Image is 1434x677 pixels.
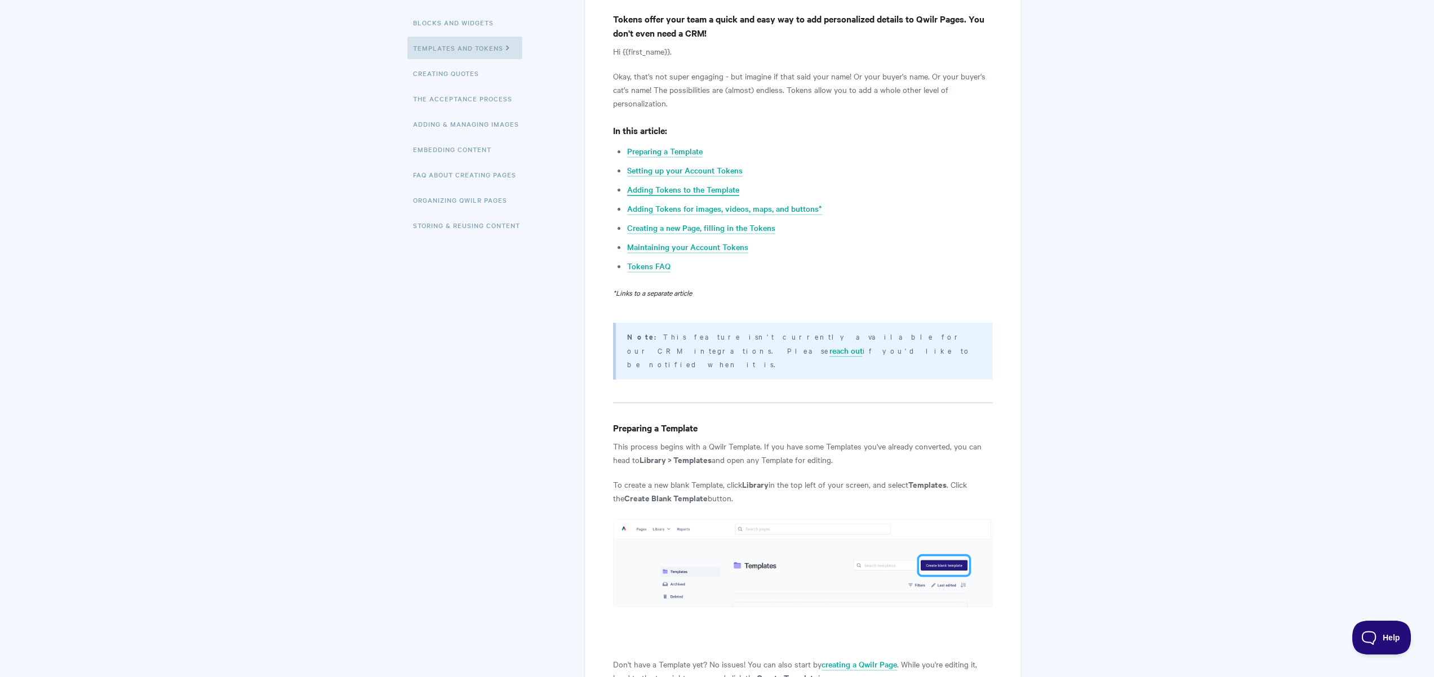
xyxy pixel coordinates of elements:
[1352,621,1411,654] iframe: Toggle Customer Support
[627,184,739,196] a: Adding Tokens to the Template
[613,123,992,137] h4: In this article:
[413,11,502,34] a: Blocks and Widgets
[613,44,992,58] p: Hi {{first_name}}.
[413,163,525,186] a: FAQ About Creating Pages
[613,12,992,40] h4: Tokens offer your team a quick and easy way to add personalized details to Qwilr Pages. You don't...
[627,329,978,371] p: This feature isn't currently available for our CRM integrations. Please if you'd like to be notif...
[627,164,743,177] a: Setting up your Account Tokens
[413,138,500,161] a: Embedding Content
[624,492,708,504] strong: Create Blank Template
[829,345,863,357] a: reach out
[613,69,992,110] p: Okay, that's not super engaging - but imagine if that said your name! Or your buyer's name. Or yo...
[627,145,703,158] a: Preparing a Template
[613,421,992,435] h4: Preparing a Template
[627,222,775,234] a: Creating a new Page, filling in the Tokens
[822,658,897,671] a: creating a Qwilr Page
[627,331,663,342] strong: Note:
[613,478,992,505] p: To create a new blank Template, click in the top left of your screen, and select . Click the button.
[413,214,529,237] a: Storing & Reusing Content
[407,37,522,59] a: Templates and Tokens
[413,62,487,84] a: Creating Quotes
[742,478,769,490] strong: Library
[613,287,692,297] em: *Links to a separate article
[613,439,992,466] p: This process begins with a Qwilr Template. If you have some Templates you've already converted, y...
[627,203,822,215] a: Adding Tokens for images, videos, maps, and buttons*
[908,478,947,490] strong: Templates
[627,260,671,273] a: Tokens FAQ
[413,113,527,135] a: Adding & Managing Images
[627,241,748,253] a: Maintaining your Account Tokens
[413,189,516,211] a: Organizing Qwilr Pages
[613,519,992,607] img: file-FrimR715lp.png
[640,453,712,465] strong: Library > Templates
[413,87,521,110] a: The Acceptance Process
